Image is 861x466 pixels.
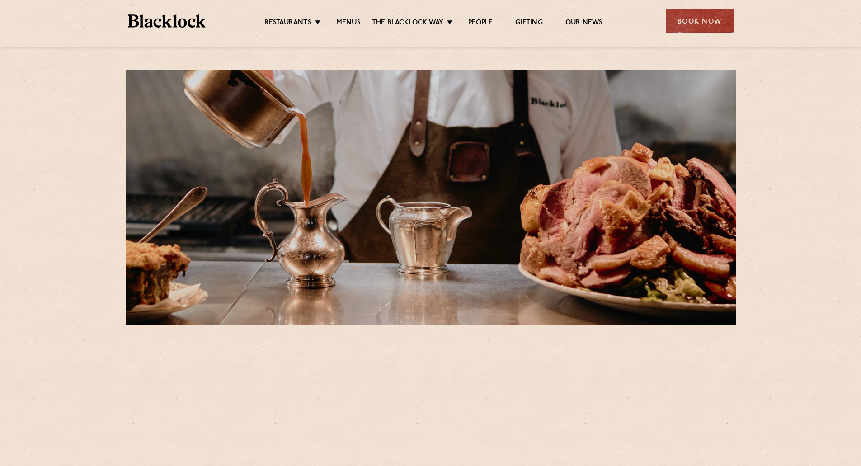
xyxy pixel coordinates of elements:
[336,19,361,28] a: Menus
[264,19,311,28] a: Restaurants
[515,19,542,28] a: Gifting
[372,19,443,28] a: The Blacklock Way
[565,19,603,28] a: Our News
[468,19,493,28] a: People
[128,14,206,28] img: BL_Textured_Logo-footer-cropped.svg
[666,9,734,33] div: Book Now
